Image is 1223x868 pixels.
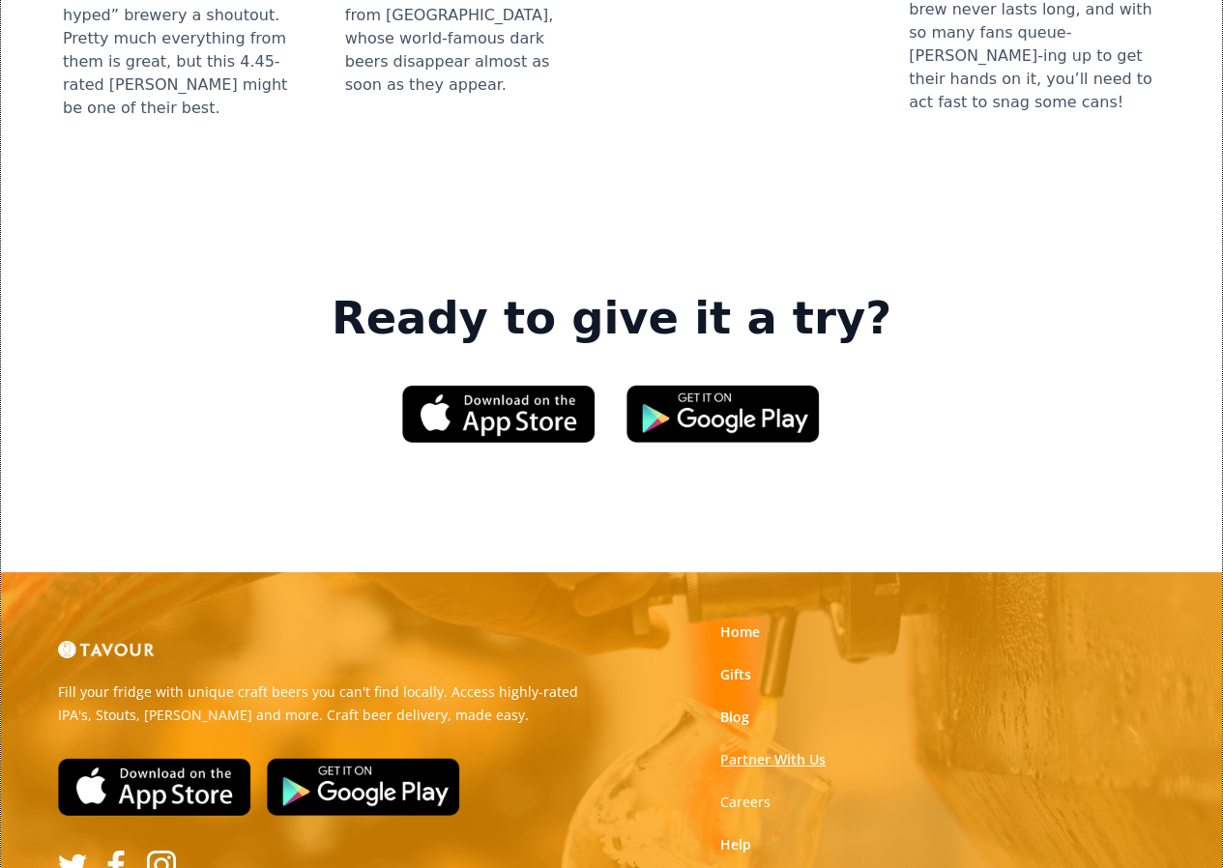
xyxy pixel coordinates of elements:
a: Careers [720,793,771,812]
strong: Ready to give it a try? [332,292,891,346]
a: Partner With Us [720,750,826,769]
strong: Careers [720,793,771,811]
a: Blog [720,708,749,727]
a: Gifts [720,665,751,684]
a: Home [720,622,760,642]
a: Help [720,835,751,854]
p: Fill your fridge with unique craft beers you can't find locally. Access highly-rated IPA's, Stout... [58,680,597,727]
